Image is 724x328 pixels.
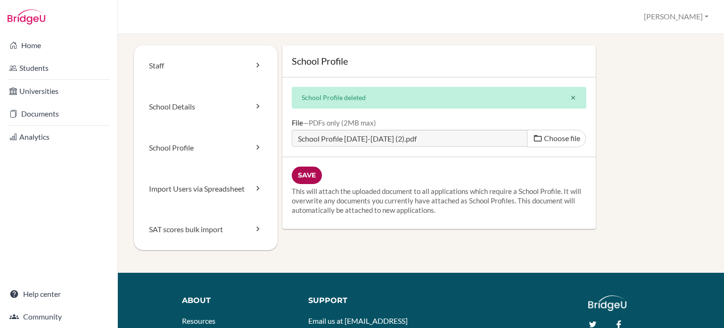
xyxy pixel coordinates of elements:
[640,8,713,25] button: [PERSON_NAME]
[182,316,215,325] a: Resources
[303,118,376,127] div: PDFs only (2MB max)
[2,59,115,77] a: Students
[292,87,586,109] div: School Profile deleted
[292,55,586,67] h1: School Profile
[2,307,115,326] a: Community
[2,82,115,101] a: Universities
[2,36,115,55] a: Home
[544,134,580,143] span: Choose file
[308,295,413,306] div: Support
[134,45,278,86] a: Staff
[560,87,586,108] button: Close
[588,295,626,311] img: logo_white@2x-f4f0deed5e89b7ecb1c2cc34c3e3d731f90f0f143d5ea2071677605dd97b5244.png
[134,209,278,250] a: SAT scores bulk import
[292,118,376,127] label: File
[134,86,278,127] a: School Details
[292,186,586,215] p: This will attach the uploaded document to all applications which require a School Profile. It wil...
[134,168,278,210] a: Import Users via Spreadsheet
[182,295,295,306] div: About
[134,127,278,168] a: School Profile
[2,285,115,303] a: Help center
[2,127,115,146] a: Analytics
[8,9,45,25] img: Bridge-U
[292,167,322,184] input: Save
[2,104,115,123] a: Documents
[570,94,576,101] i: close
